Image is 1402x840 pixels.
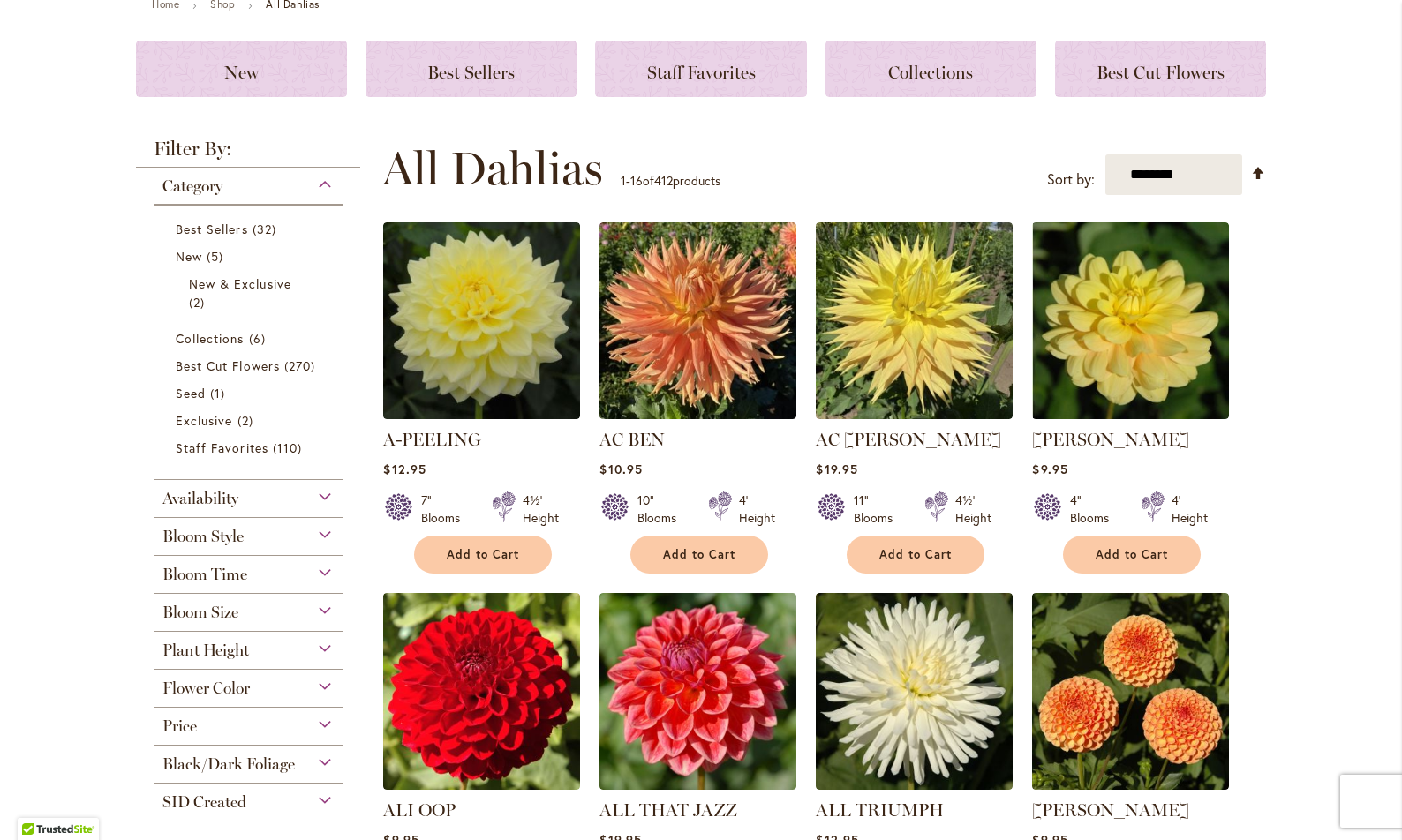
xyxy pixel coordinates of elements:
[879,547,952,562] span: Add to Cart
[599,799,737,821] a: ALL THAT JAZZ
[621,167,720,195] p: - of products
[382,142,603,195] span: All Dahlias
[847,536,984,574] button: Add to Cart
[176,220,325,238] a: Best Sellers
[176,385,206,401] span: Seed
[421,491,471,527] div: 7" Blooms
[210,384,230,402] span: 1
[176,412,232,429] span: Exclusive
[176,330,245,347] span: Collections
[176,247,325,266] a: New
[162,641,249,660] span: Plant Height
[162,792,246,812] span: SID Created
[630,536,768,574] button: Add to Cart
[663,547,735,562] span: Add to Cart
[162,565,247,584] span: Bloom Time
[816,799,944,821] a: ALL TRIUMPH
[599,461,642,477] span: $10.95
[383,776,580,793] a: ALI OOP
[253,220,281,238] span: 32
[249,329,270,348] span: 6
[427,62,515,83] span: Best Sellers
[176,439,268,456] span: Staff Favorites
[1032,799,1189,821] a: [PERSON_NAME]
[599,776,796,793] a: ALL THAT JAZZ
[816,593,1013,790] img: ALL TRIUMPH
[637,491,687,527] div: 10" Blooms
[621,172,626,189] span: 1
[1047,163,1095,196] label: Sort by:
[136,41,347,97] a: New
[816,461,857,477] span: $19.95
[854,491,903,527] div: 11" Blooms
[176,221,248,237] span: Best Sellers
[654,172,673,189] span: 412
[237,411,258,430] span: 2
[595,41,806,97] a: Staff Favorites
[1096,547,1168,562] span: Add to Cart
[1055,41,1266,97] a: Best Cut Flowers
[176,356,325,375] a: Best Cut Flowers
[176,248,202,265] span: New
[162,716,197,736] span: Price
[1032,461,1067,477] span: $9.95
[176,384,325,402] a: Seed
[523,491,559,527] div: 4½' Height
[207,247,228,266] span: 5
[284,356,320,375] span: 270
[162,679,250,698] span: Flower Color
[1032,222,1229,419] img: AHOY MATEY
[189,274,312,311] a: New &amp; Exclusive
[825,41,1036,97] a: Collections
[816,429,1001,450] a: AC [PERSON_NAME]
[176,329,325,348] a: Collections
[176,439,325,457] a: Staff Favorites
[1063,536,1201,574] button: Add to Cart
[1097,62,1225,83] span: Best Cut Flowers
[599,406,796,423] a: AC BEN
[273,439,306,457] span: 110
[13,777,63,827] iframe: Launch Accessibility Center
[816,406,1013,423] a: AC Jeri
[383,222,580,419] img: A-Peeling
[414,536,552,574] button: Add to Cart
[136,139,360,168] strong: Filter By:
[1070,491,1119,527] div: 4" Blooms
[955,491,991,527] div: 4½' Height
[224,62,259,83] span: New
[739,491,775,527] div: 4' Height
[162,489,238,508] span: Availability
[888,62,973,83] span: Collections
[189,293,209,311] span: 2
[162,754,295,774] span: Black/Dark Foliage
[599,593,796,790] img: ALL THAT JAZZ
[162,527,244,546] span: Bloom Style
[816,222,1013,419] img: AC Jeri
[162,603,238,622] span: Bloom Size
[447,547,519,562] span: Add to Cart
[1172,491,1208,527] div: 4' Height
[383,429,481,450] a: A-PEELING
[383,799,456,821] a: ALI OOP
[1032,593,1229,790] img: AMBER QUEEN
[1032,776,1229,793] a: AMBER QUEEN
[383,461,426,477] span: $12.95
[647,62,756,83] span: Staff Favorites
[366,41,577,97] a: Best Sellers
[630,172,643,189] span: 16
[189,275,291,292] span: New & Exclusive
[599,222,796,419] img: AC BEN
[383,406,580,423] a: A-Peeling
[1032,406,1229,423] a: AHOY MATEY
[1032,429,1189,450] a: [PERSON_NAME]
[176,411,325,430] a: Exclusive
[383,593,580,790] img: ALI OOP
[176,357,280,374] span: Best Cut Flowers
[816,776,1013,793] a: ALL TRIUMPH
[599,429,665,450] a: AC BEN
[162,176,222,196] span: Category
